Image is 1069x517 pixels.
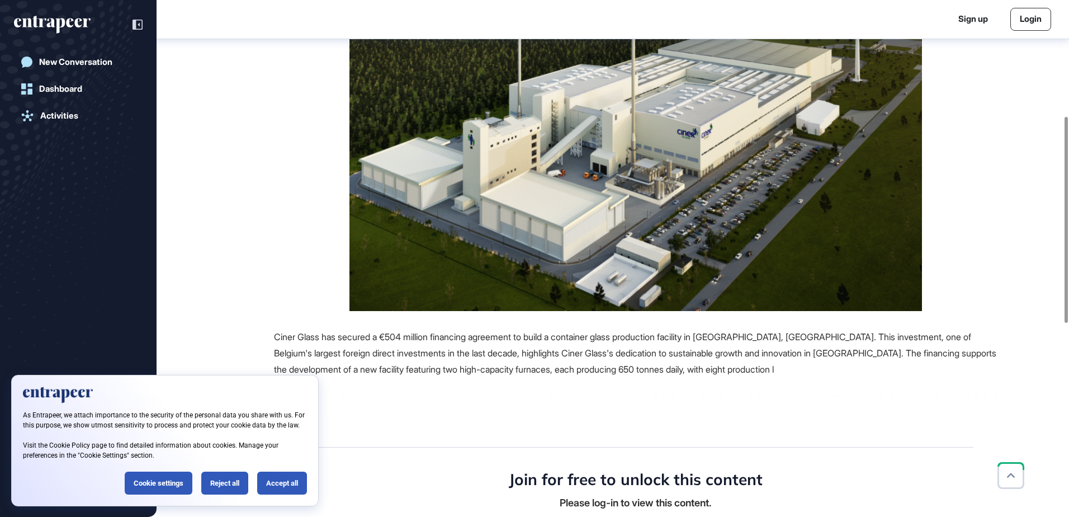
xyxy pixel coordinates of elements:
div: entrapeer-logo [14,16,91,34]
div: Dashboard [39,84,82,94]
span: Ciner Glass has secured a €504 million financing agreement to build a container glass production ... [274,331,996,375]
div: Please log-in to view this content. [560,496,712,510]
div: New Conversation [39,57,112,67]
div: Activities [40,111,78,121]
a: Sign up [958,13,988,26]
a: Login [1010,8,1051,31]
h4: Join for free to unlock this content [509,470,763,489]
